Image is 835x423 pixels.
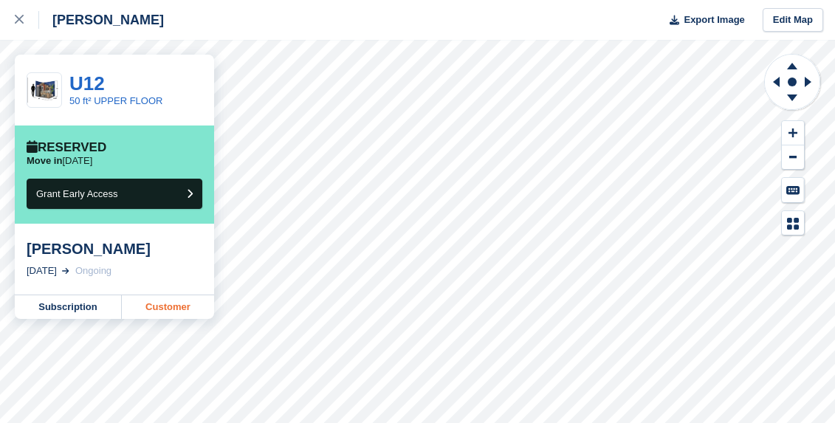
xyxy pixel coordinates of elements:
button: Map Legend [782,211,804,235]
button: Export Image [661,8,745,32]
button: Grant Early Access [27,179,202,209]
button: Zoom In [782,121,804,145]
div: Ongoing [75,264,111,278]
p: [DATE] [27,155,92,167]
div: [PERSON_NAME] [39,11,164,29]
div: Reserved [27,140,106,155]
a: Customer [122,295,214,319]
span: Grant Early Access [36,188,118,199]
div: [DATE] [27,264,57,278]
span: Export Image [684,13,744,27]
img: Screenshot%202025-09-17%20at%2011.55.07.png [27,78,61,102]
div: [PERSON_NAME] [27,240,202,258]
a: 50 ft² UPPER FLOOR [69,95,162,106]
button: Zoom Out [782,145,804,170]
span: Move in [27,155,62,166]
img: arrow-right-light-icn-cde0832a797a2874e46488d9cf13f60e5c3a73dbe684e267c42b8395dfbc2abf.svg [62,268,69,274]
button: Keyboard Shortcuts [782,178,804,202]
a: U12 [69,72,105,94]
a: Subscription [15,295,122,319]
a: Edit Map [763,8,823,32]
